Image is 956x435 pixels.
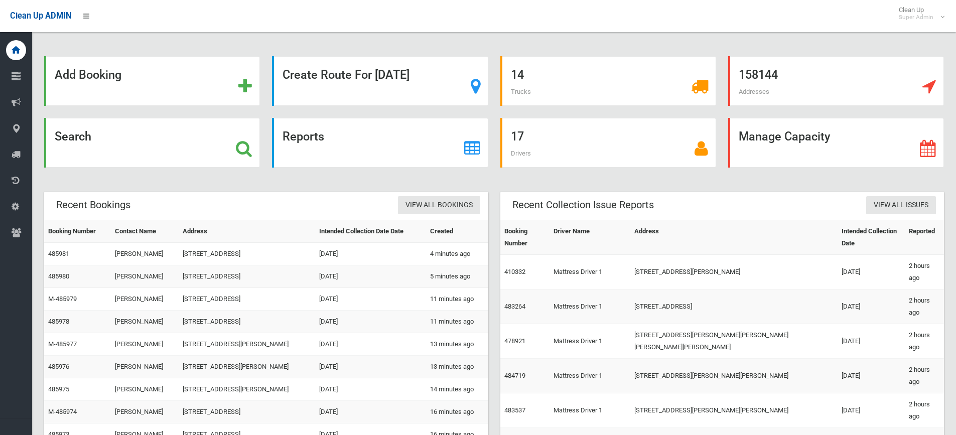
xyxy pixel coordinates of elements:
[550,324,630,359] td: Mattress Driver 1
[905,359,944,393] td: 2 hours ago
[44,220,111,243] th: Booking Number
[739,129,830,143] strong: Manage Capacity
[179,265,315,288] td: [STREET_ADDRESS]
[905,220,944,255] th: Reported
[728,118,944,168] a: Manage Capacity
[838,393,904,428] td: [DATE]
[838,359,904,393] td: [DATE]
[179,378,315,401] td: [STREET_ADDRESS][PERSON_NAME]
[894,6,943,21] span: Clean Up
[905,324,944,359] td: 2 hours ago
[630,289,838,324] td: [STREET_ADDRESS]
[550,289,630,324] td: Mattress Driver 1
[179,401,315,423] td: [STREET_ADDRESS]
[111,311,178,333] td: [PERSON_NAME]
[511,129,524,143] strong: 17
[179,220,315,243] th: Address
[630,324,838,359] td: [STREET_ADDRESS][PERSON_NAME][PERSON_NAME][PERSON_NAME][PERSON_NAME]
[426,288,488,311] td: 11 minutes ago
[283,129,324,143] strong: Reports
[315,401,426,423] td: [DATE]
[179,243,315,265] td: [STREET_ADDRESS]
[48,385,69,393] a: 485975
[739,88,769,95] span: Addresses
[272,118,488,168] a: Reports
[315,220,426,243] th: Intended Collection Date Date
[630,220,838,255] th: Address
[315,288,426,311] td: [DATE]
[179,288,315,311] td: [STREET_ADDRESS]
[315,333,426,356] td: [DATE]
[111,378,178,401] td: [PERSON_NAME]
[48,408,77,415] a: M-485974
[111,356,178,378] td: [PERSON_NAME]
[315,356,426,378] td: [DATE]
[504,303,525,310] a: 483264
[630,359,838,393] td: [STREET_ADDRESS][PERSON_NAME][PERSON_NAME]
[179,311,315,333] td: [STREET_ADDRESS]
[426,401,488,423] td: 16 minutes ago
[55,129,91,143] strong: Search
[905,289,944,324] td: 2 hours ago
[426,243,488,265] td: 4 minutes ago
[426,378,488,401] td: 14 minutes ago
[500,118,716,168] a: 17 Drivers
[504,268,525,275] a: 410332
[10,11,71,21] span: Clean Up ADMIN
[48,295,77,303] a: M-485979
[48,340,77,348] a: M-485977
[111,220,178,243] th: Contact Name
[315,378,426,401] td: [DATE]
[899,14,933,21] small: Super Admin
[111,265,178,288] td: [PERSON_NAME]
[630,255,838,289] td: [STREET_ADDRESS][PERSON_NAME]
[426,220,488,243] th: Created
[55,68,121,82] strong: Add Booking
[111,333,178,356] td: [PERSON_NAME]
[48,250,69,257] a: 485981
[272,56,488,106] a: Create Route For [DATE]
[905,255,944,289] td: 2 hours ago
[550,393,630,428] td: Mattress Driver 1
[905,393,944,428] td: 2 hours ago
[426,333,488,356] td: 13 minutes ago
[111,401,178,423] td: [PERSON_NAME]
[315,311,426,333] td: [DATE]
[48,318,69,325] a: 485978
[315,243,426,265] td: [DATE]
[398,196,480,215] a: View All Bookings
[504,406,525,414] a: 483537
[500,220,550,255] th: Booking Number
[111,288,178,311] td: [PERSON_NAME]
[739,68,778,82] strong: 158144
[511,68,524,82] strong: 14
[315,265,426,288] td: [DATE]
[48,272,69,280] a: 485980
[511,88,531,95] span: Trucks
[44,56,260,106] a: Add Booking
[550,220,630,255] th: Driver Name
[500,195,666,215] header: Recent Collection Issue Reports
[500,56,716,106] a: 14 Trucks
[179,356,315,378] td: [STREET_ADDRESS][PERSON_NAME]
[283,68,409,82] strong: Create Route For [DATE]
[838,324,904,359] td: [DATE]
[838,289,904,324] td: [DATE]
[504,372,525,379] a: 484719
[728,56,944,106] a: 158144 Addresses
[179,333,315,356] td: [STREET_ADDRESS][PERSON_NAME]
[838,255,904,289] td: [DATE]
[504,337,525,345] a: 478921
[44,118,260,168] a: Search
[426,311,488,333] td: 11 minutes ago
[48,363,69,370] a: 485976
[44,195,143,215] header: Recent Bookings
[838,220,904,255] th: Intended Collection Date
[426,356,488,378] td: 13 minutes ago
[550,359,630,393] td: Mattress Driver 1
[511,150,531,157] span: Drivers
[630,393,838,428] td: [STREET_ADDRESS][PERSON_NAME][PERSON_NAME]
[550,255,630,289] td: Mattress Driver 1
[866,196,936,215] a: View All Issues
[111,243,178,265] td: [PERSON_NAME]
